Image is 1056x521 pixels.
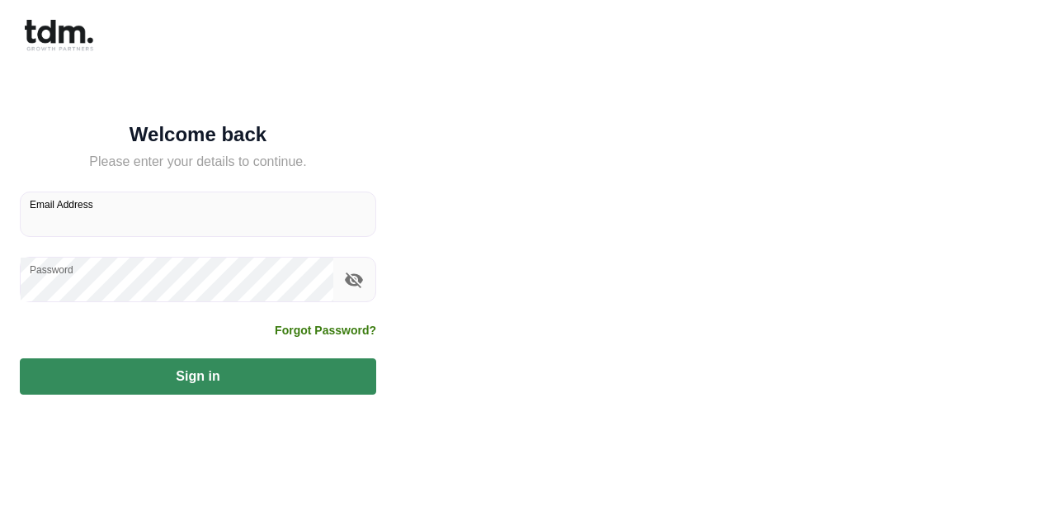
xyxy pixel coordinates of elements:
h5: Please enter your details to continue. [20,152,376,172]
button: Sign in [20,358,376,395]
a: Forgot Password? [275,322,376,339]
h5: Welcome back [20,126,376,143]
label: Email Address [30,197,93,211]
button: toggle password visibility [340,266,368,294]
label: Password [30,263,73,277]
